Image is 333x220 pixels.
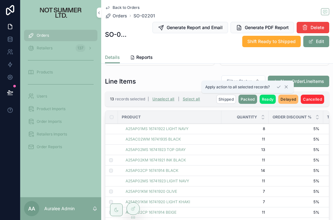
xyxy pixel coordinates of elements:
[24,30,97,41] a: Orders
[126,137,181,142] a: A25AC02WM 16741935 BLACK
[241,97,255,102] span: Packed
[178,97,179,101] span: |
[126,210,176,215] a: A25AP02CP 16741914 BEIGE
[273,210,319,215] a: 5%
[225,147,265,152] a: 13
[113,13,127,19] span: Orders
[273,147,319,152] span: 5%
[303,97,322,102] span: Cancelled
[126,199,190,204] a: A25AP01KM 16741920 LIGHT KHAKI
[260,95,276,104] button: Ready
[126,179,218,184] a: A25AP02MS 16741923 LIGHT NAVY
[278,95,298,104] button: Delayed
[136,54,153,60] span: Reports
[76,44,85,52] div: 137
[29,8,93,18] img: App logo
[37,46,52,51] span: Retailers
[273,199,319,204] a: 5%
[237,115,257,120] span: Quantity
[113,5,139,10] span: Back to Orders
[273,179,319,184] a: 5%
[28,205,35,212] span: AA
[105,30,127,39] h1: SO-02201
[24,116,97,127] a: Order Imports
[126,179,189,184] a: A25AP02MS 16741923 LIGHT NAVY
[24,129,97,140] a: Retailers Imports
[225,168,265,173] a: 14
[225,179,265,184] a: 11
[105,13,127,19] a: Orders
[225,137,265,142] a: 11
[24,66,97,78] a: Products
[126,189,177,194] a: A25AP01KM 16741920 OLIVE
[273,137,319,142] a: 5%
[150,94,177,104] button: Unselect all
[126,126,218,131] a: A25AP01MS 16741922 LIGHT NAVY
[105,52,120,64] a: Details
[105,5,139,10] a: Back to Orders
[216,95,236,104] button: Shipped
[126,126,188,131] a: A25AP01MS 16741922 LIGHT NAVY
[126,158,218,163] a: A25AP02KM 16741921 INK BLACK
[303,36,329,47] button: Edit
[110,97,114,101] span: 13
[152,22,228,33] button: Generate Report and Email
[297,22,329,33] button: Delete
[247,38,296,45] span: Shift Ready to Shipped
[273,126,319,131] a: 5%
[105,77,136,86] h1: Line Items
[20,25,101,161] div: scrollable content
[273,189,319,194] span: 5%
[221,75,265,87] button: Select Button
[242,36,301,47] button: Shift Ready to Shipped
[268,76,329,87] button: New OrderLineItems
[24,103,97,115] a: Product Imports
[24,141,97,153] a: Order Reports
[148,97,149,101] span: |
[225,199,265,204] a: 7
[24,42,97,54] a: Retailers137
[37,132,67,137] span: Retailers Imports
[273,158,319,163] a: 5%
[115,97,145,101] span: records selected
[130,52,153,64] a: Reports
[225,126,265,131] a: 8
[37,33,49,38] span: Orders
[219,97,234,102] span: Shipped
[126,147,218,152] a: A25AP02MS 16741923 TOP GRAY
[167,24,223,31] span: Generate Report and Email
[231,22,294,33] button: Generate PDF Report
[126,210,218,215] a: A25AP02CP 16741914 BEIGE
[126,147,186,152] a: A25AP02MS 16741923 TOP GRAY
[105,54,120,60] span: Details
[126,189,218,194] a: A25AP01KM 16741920 OLIVE
[225,158,265,163] a: 11
[301,95,324,104] button: Cancelled
[126,137,218,142] a: A25AC02WM 16741935 BLACK
[273,168,319,173] a: 5%
[37,119,62,124] span: Order Imports
[133,13,155,19] a: SO-02201
[273,115,311,120] span: Order Discount %
[225,210,265,215] a: 11
[126,168,178,173] a: A25AP02CP 16741914 BLACK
